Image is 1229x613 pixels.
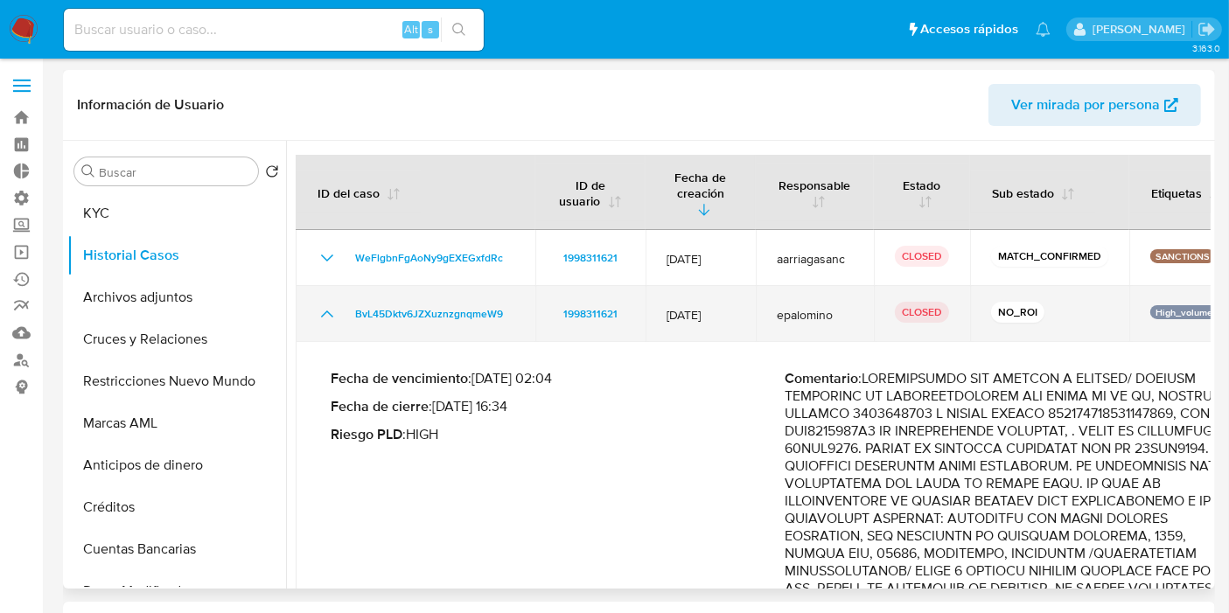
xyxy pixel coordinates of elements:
[99,164,251,180] input: Buscar
[1093,21,1191,38] p: daniela.lagunesrodriguez@mercadolibre.com.mx
[67,234,286,276] button: Historial Casos
[67,444,286,486] button: Anticipos de dinero
[1036,22,1051,37] a: Notificaciones
[64,18,484,41] input: Buscar usuario o caso...
[81,164,95,178] button: Buscar
[67,402,286,444] button: Marcas AML
[988,84,1201,126] button: Ver mirada por persona
[67,528,286,570] button: Cuentas Bancarias
[428,21,433,38] span: s
[1011,84,1160,126] span: Ver mirada por persona
[67,570,286,612] button: Datos Modificados
[265,164,279,184] button: Volver al orden por defecto
[441,17,477,42] button: search-icon
[77,96,224,114] h1: Información de Usuario
[67,360,286,402] button: Restricciones Nuevo Mundo
[67,276,286,318] button: Archivos adjuntos
[1198,20,1216,38] a: Salir
[67,486,286,528] button: Créditos
[67,192,286,234] button: KYC
[404,21,418,38] span: Alt
[67,318,286,360] button: Cruces y Relaciones
[920,20,1018,38] span: Accesos rápidos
